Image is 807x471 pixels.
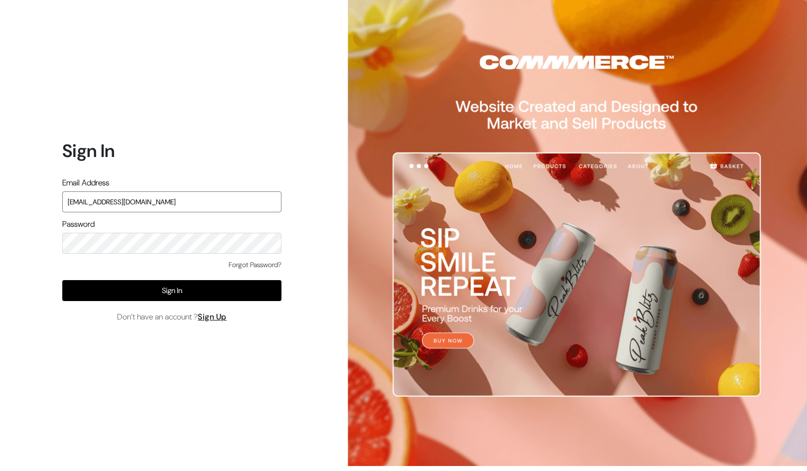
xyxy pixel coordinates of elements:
a: Forgot Password? [229,260,281,270]
h1: Sign In [62,140,281,161]
button: Sign In [62,280,281,301]
label: Password [62,218,95,230]
span: Don’t have an account ? [117,311,227,323]
a: Sign Up [198,312,227,322]
label: Email Address [62,177,109,189]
